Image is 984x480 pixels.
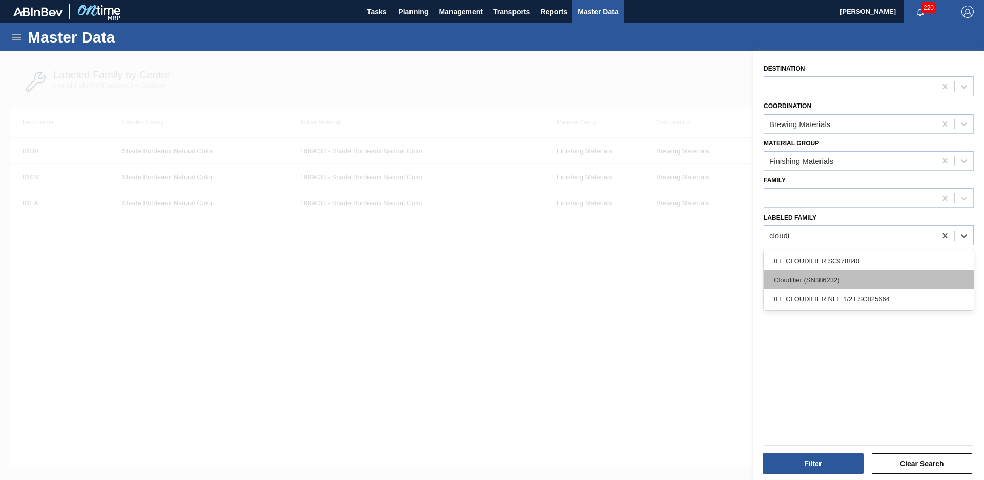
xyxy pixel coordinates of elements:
[921,2,936,13] span: 220
[764,177,786,184] label: Family
[769,119,830,128] div: Brewing Materials
[439,6,483,18] span: Management
[764,289,974,308] div: IFF CLOUDIFIER NEF 1/2T SC825664
[13,7,63,16] img: TNhmsLtSVTkK8tSr43FrP2fwEKptu5GPRR3wAAAABJRU5ErkJggg==
[769,157,833,165] div: Finishing Materials
[763,453,864,474] button: Filter
[540,6,567,18] span: Reports
[764,270,974,289] div: Cloudifier (SN386232)
[28,31,210,43] h1: Master Data
[764,102,811,110] label: Coordination
[398,6,428,18] span: Planning
[578,6,618,18] span: Master Data
[764,65,805,72] label: Destination
[904,5,937,19] button: Notifications
[872,453,973,474] button: Clear Search
[961,6,974,18] img: Logout
[365,6,388,18] span: Tasks
[764,140,819,147] label: Material Group
[764,214,816,221] label: Labeled Family
[493,6,530,18] span: Transports
[764,252,974,270] div: IFF CLOUDIFIER SC978840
